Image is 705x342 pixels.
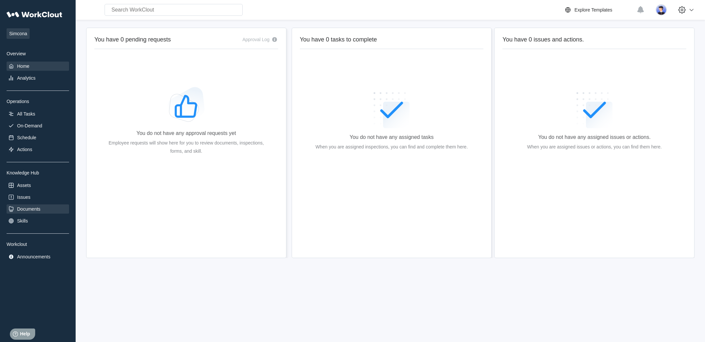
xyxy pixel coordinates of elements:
[7,109,69,118] a: All Tasks
[17,111,35,117] div: All Tasks
[17,183,31,188] div: Assets
[315,143,468,151] div: When you are assigned inspections, you can find and complete them here.
[7,51,69,56] div: Overview
[7,145,69,154] a: Actions
[17,254,50,259] div: Announcements
[17,64,29,69] div: Home
[538,134,651,140] div: You do not have any assigned issues or actions.
[17,195,30,200] div: Issues
[300,36,484,43] h2: You have 0 tasks to complete
[136,130,236,136] div: You do not have any approval requests yet
[17,218,28,224] div: Skills
[17,75,36,81] div: Analytics
[7,252,69,261] a: Announcements
[564,6,633,14] a: Explore Templates
[350,134,434,140] div: You do not have any assigned tasks
[7,62,69,71] a: Home
[574,7,612,13] div: Explore Templates
[7,28,30,39] span: Simcona
[7,181,69,190] a: Assets
[7,193,69,202] a: Issues
[7,133,69,142] a: Schedule
[7,204,69,214] a: Documents
[7,170,69,175] div: Knowledge Hub
[17,135,36,140] div: Schedule
[94,36,171,43] h2: You have 0 pending requests
[7,216,69,225] a: Skills
[105,4,243,16] input: Search WorkClout
[105,139,268,155] div: Employee requests will show here for you to review documents, inspections, forms, and skill.
[7,242,69,247] div: Workclout
[656,4,667,15] img: user-5.png
[7,99,69,104] div: Operations
[17,206,40,212] div: Documents
[17,147,32,152] div: Actions
[17,123,42,128] div: On-Demand
[7,121,69,130] a: On-Demand
[242,37,270,42] div: Approval Log
[502,36,686,43] h2: You have 0 issues and actions.
[527,143,662,151] div: When you are assigned issues or actions, you can find them here.
[7,73,69,83] a: Analytics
